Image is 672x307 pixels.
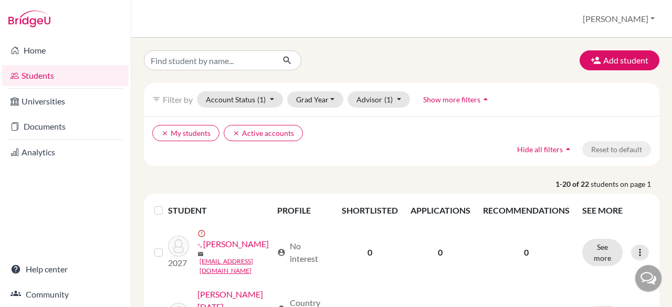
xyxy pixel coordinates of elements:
[152,95,161,103] i: filter_list
[423,95,480,104] span: Show more filters
[168,236,189,257] img: -, Likesh
[199,257,272,276] a: [EMAIL_ADDRESS][DOMAIN_NAME]
[152,125,219,141] button: clearMy students
[271,198,335,223] th: PROFILE
[197,251,204,257] span: mail
[287,91,344,108] button: Grad Year
[335,223,404,282] td: 0
[168,198,270,223] th: STUDENT
[2,259,129,280] a: Help center
[277,248,286,257] span: account_circle
[578,9,659,29] button: [PERSON_NAME]
[508,141,582,157] button: Hide all filtersarrow_drop_up
[257,95,266,104] span: (1)
[563,144,573,154] i: arrow_drop_up
[404,198,477,223] th: APPLICATIONS
[517,145,563,154] span: Hide all filters
[404,223,477,282] td: 0
[197,91,283,108] button: Account Status(1)
[2,116,129,137] a: Documents
[233,130,240,137] i: clear
[277,240,329,265] div: No interest
[414,91,500,108] button: Show more filtersarrow_drop_up
[2,65,129,86] a: Students
[163,94,193,104] span: Filter by
[580,50,659,70] button: Add student
[582,239,623,266] button: See more
[384,95,393,104] span: (1)
[197,238,269,250] a: -, [PERSON_NAME]
[168,257,189,269] p: 2027
[8,10,50,27] img: Bridge-U
[348,91,410,108] button: Advisor(1)
[480,94,491,104] i: arrow_drop_up
[161,130,169,137] i: clear
[555,178,591,189] strong: 1-20 of 22
[477,198,576,223] th: RECOMMENDATIONS
[144,50,274,70] input: Find student by name...
[582,141,651,157] button: Reset to default
[483,246,570,259] p: 0
[2,284,129,305] a: Community
[576,198,655,223] th: SEE MORE
[2,91,129,112] a: Universities
[197,229,208,238] span: error_outline
[335,198,404,223] th: SHORTLISTED
[591,178,659,189] span: students on page 1
[224,125,303,141] button: clearActive accounts
[2,40,129,61] a: Home
[2,142,129,163] a: Analytics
